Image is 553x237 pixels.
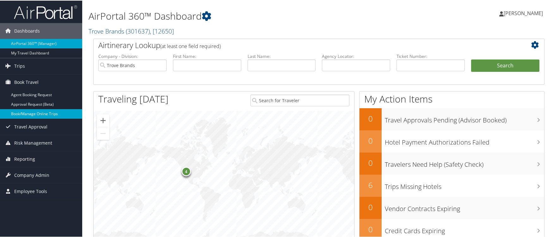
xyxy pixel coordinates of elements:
span: Risk Management [14,134,52,150]
h2: 6 [359,179,382,190]
a: 0Hotel Payment Authorizations Failed [359,130,544,152]
label: Agency Locator: [322,53,390,59]
span: , [ 12650 ] [150,26,174,35]
h1: Traveling [DATE] [98,92,169,105]
label: Ticket Number: [396,53,465,59]
h3: Trips Missing Hotels [385,178,544,190]
a: 0Travel Approvals Pending (Advisor Booked) [359,108,544,130]
h2: 0 [359,223,382,234]
h3: Travelers Need Help (Safety Check) [385,156,544,168]
h1: AirPortal 360™ Dashboard [89,9,396,22]
input: Search for Traveler [250,94,349,106]
h2: 0 [359,135,382,146]
span: ( 301637 ) [126,26,150,35]
a: 0Travelers Need Help (Safety Check) [359,152,544,174]
span: Reporting [14,151,35,166]
a: Trove Brands [89,26,174,35]
img: airportal-logo.png [14,4,77,19]
h3: Hotel Payment Authorizations Failed [385,134,544,146]
span: (at least one field required) [160,42,221,49]
label: Company - Division: [98,53,167,59]
span: Book Travel [14,74,39,90]
h2: 0 [359,201,382,212]
span: Travel Approval [14,118,47,134]
label: Last Name: [248,53,316,59]
h2: Airtinerary Lookup [98,39,502,50]
h3: Travel Approvals Pending (Advisor Booked) [385,112,544,124]
span: [PERSON_NAME] [504,9,543,16]
a: 6Trips Missing Hotels [359,174,544,196]
h3: Vendor Contracts Expiring [385,201,544,213]
span: Employee Tools [14,183,47,199]
div: 4 [181,166,191,176]
h3: Credit Cards Expiring [385,223,544,235]
button: Zoom out [97,127,109,139]
label: First Name: [173,53,241,59]
a: 0Vendor Contracts Expiring [359,196,544,218]
button: Zoom in [97,114,109,126]
h2: 0 [359,113,382,123]
h2: 0 [359,157,382,168]
span: Dashboards [14,22,40,38]
h1: My Action Items [359,92,544,105]
a: [PERSON_NAME] [499,3,549,22]
span: Trips [14,58,25,73]
button: Search [471,59,539,72]
span: Company Admin [14,167,49,183]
